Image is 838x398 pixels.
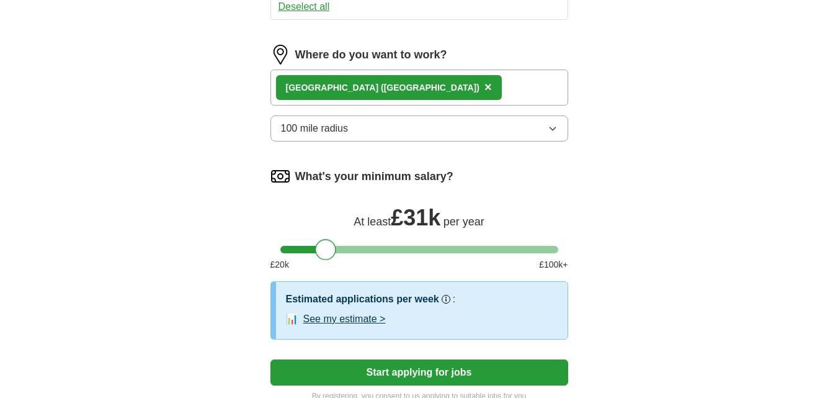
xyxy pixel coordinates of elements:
[286,312,298,327] span: 📊
[484,78,492,97] button: ×
[354,215,391,228] span: At least
[295,47,447,63] label: Where do you want to work?
[270,258,289,271] span: £ 20 k
[484,80,492,94] span: ×
[270,45,290,65] img: location.png
[391,205,440,230] span: £ 31k
[281,121,349,136] span: 100 mile radius
[303,312,386,327] button: See my estimate >
[270,360,568,386] button: Start applying for jobs
[270,166,290,186] img: salary.png
[270,115,568,142] button: 100 mile radius
[286,292,439,307] h3: Estimated applications per week
[295,168,453,185] label: What's your minimum salary?
[453,292,455,307] h3: :
[381,83,479,93] span: ([GEOGRAPHIC_DATA])
[444,215,484,228] span: per year
[286,83,379,93] strong: [GEOGRAPHIC_DATA]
